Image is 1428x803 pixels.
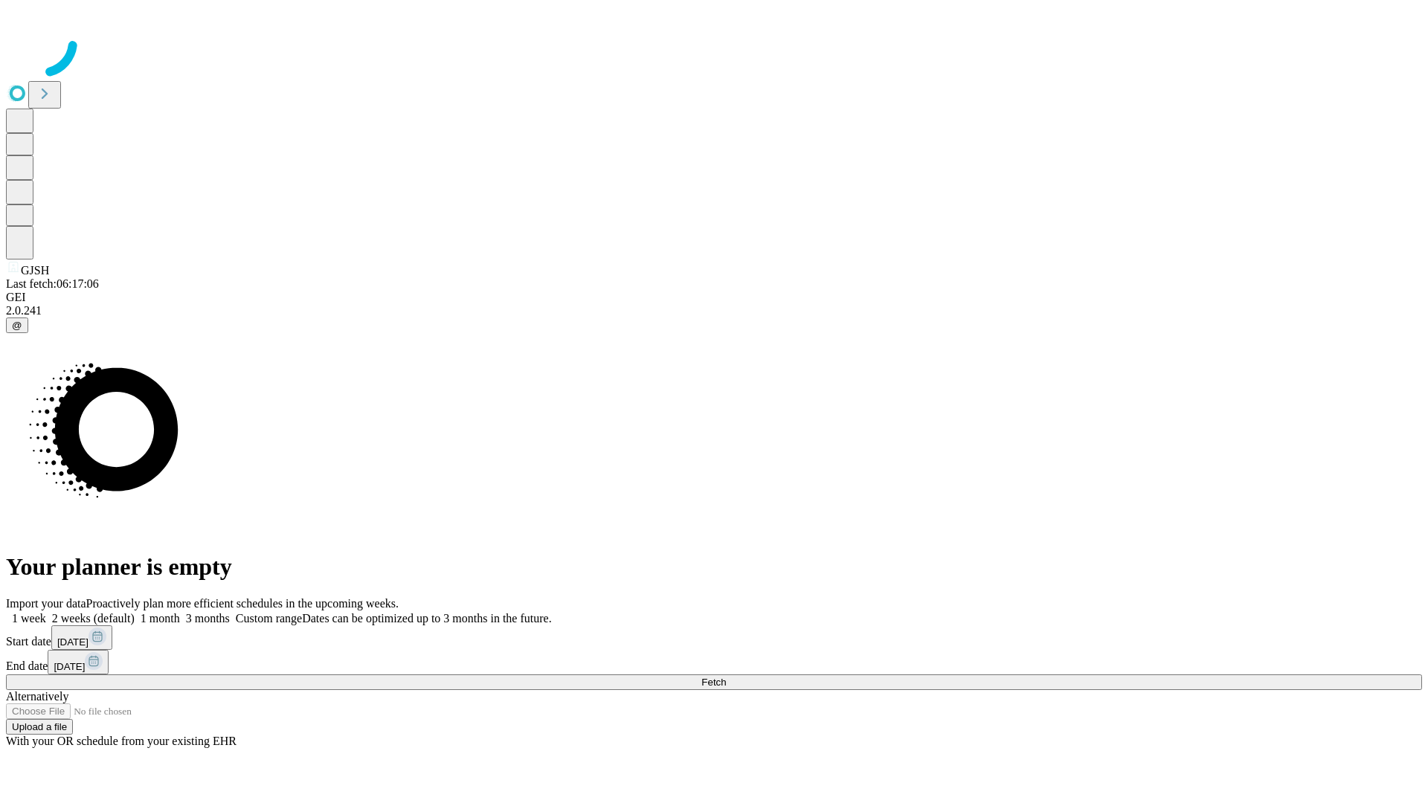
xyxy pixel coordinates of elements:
[6,553,1422,581] h1: Your planner is empty
[701,677,726,688] span: Fetch
[6,304,1422,317] div: 2.0.241
[6,674,1422,690] button: Fetch
[302,612,551,625] span: Dates can be optimized up to 3 months in the future.
[12,612,46,625] span: 1 week
[6,291,1422,304] div: GEI
[6,277,99,290] span: Last fetch: 06:17:06
[6,597,86,610] span: Import your data
[6,317,28,333] button: @
[51,625,112,650] button: [DATE]
[54,661,85,672] span: [DATE]
[52,612,135,625] span: 2 weeks (default)
[57,636,89,648] span: [DATE]
[6,719,73,735] button: Upload a file
[12,320,22,331] span: @
[141,612,180,625] span: 1 month
[6,650,1422,674] div: End date
[86,597,399,610] span: Proactively plan more efficient schedules in the upcoming weeks.
[21,264,49,277] span: GJSH
[48,650,109,674] button: [DATE]
[6,690,68,703] span: Alternatively
[6,625,1422,650] div: Start date
[186,612,230,625] span: 3 months
[6,735,237,747] span: With your OR schedule from your existing EHR
[236,612,302,625] span: Custom range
